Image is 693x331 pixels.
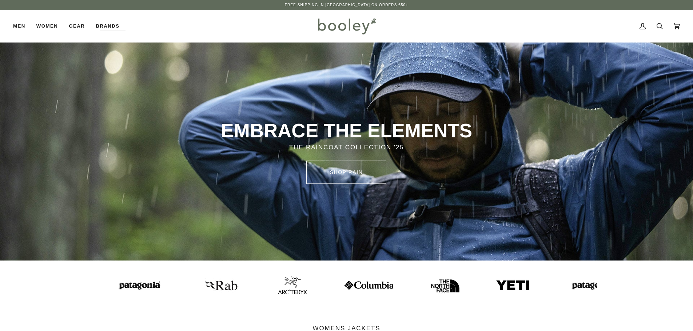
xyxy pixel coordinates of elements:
[315,16,378,37] img: Booley
[63,10,90,42] a: Gear
[31,10,63,42] a: Women
[138,119,555,143] p: EMBRACE THE ELEMENTS
[36,23,58,30] span: Women
[285,2,408,8] p: Free Shipping in [GEOGRAPHIC_DATA] on Orders €50+
[90,10,125,42] a: Brands
[96,23,119,30] span: Brands
[306,161,386,184] a: SHOP rain
[13,10,31,42] a: Men
[13,23,25,30] span: Men
[69,23,85,30] span: Gear
[138,143,555,152] p: THE RAINCOAT COLLECTION '25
